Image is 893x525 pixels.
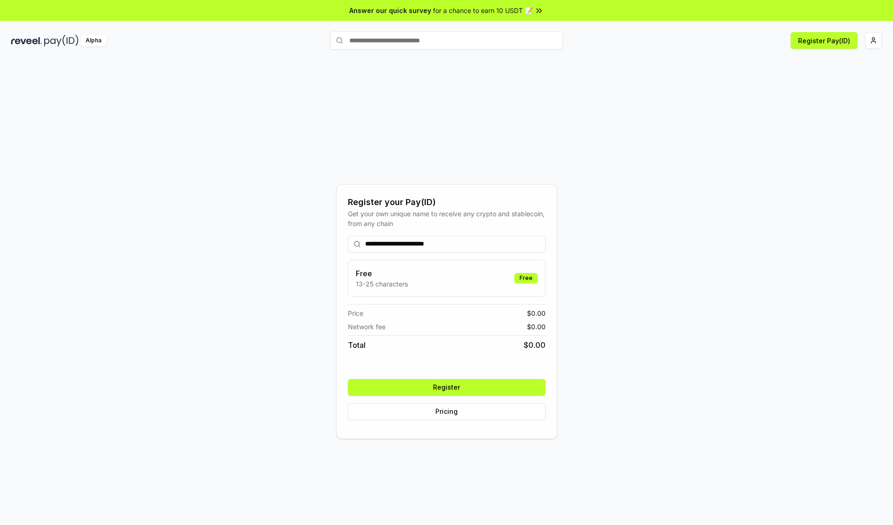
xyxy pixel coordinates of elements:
[514,273,538,283] div: Free
[44,35,79,47] img: pay_id
[348,322,386,332] span: Network fee
[527,308,546,318] span: $ 0.00
[524,339,546,351] span: $ 0.00
[80,35,107,47] div: Alpha
[349,6,431,15] span: Answer our quick survey
[356,279,408,289] p: 13-25 characters
[433,6,533,15] span: for a chance to earn 10 USDT 📝
[527,322,546,332] span: $ 0.00
[348,308,363,318] span: Price
[348,209,546,228] div: Get your own unique name to receive any crypto and stablecoin, from any chain
[791,32,858,49] button: Register Pay(ID)
[348,403,546,420] button: Pricing
[348,379,546,396] button: Register
[348,339,366,351] span: Total
[348,196,546,209] div: Register your Pay(ID)
[11,35,42,47] img: reveel_dark
[356,268,408,279] h3: Free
